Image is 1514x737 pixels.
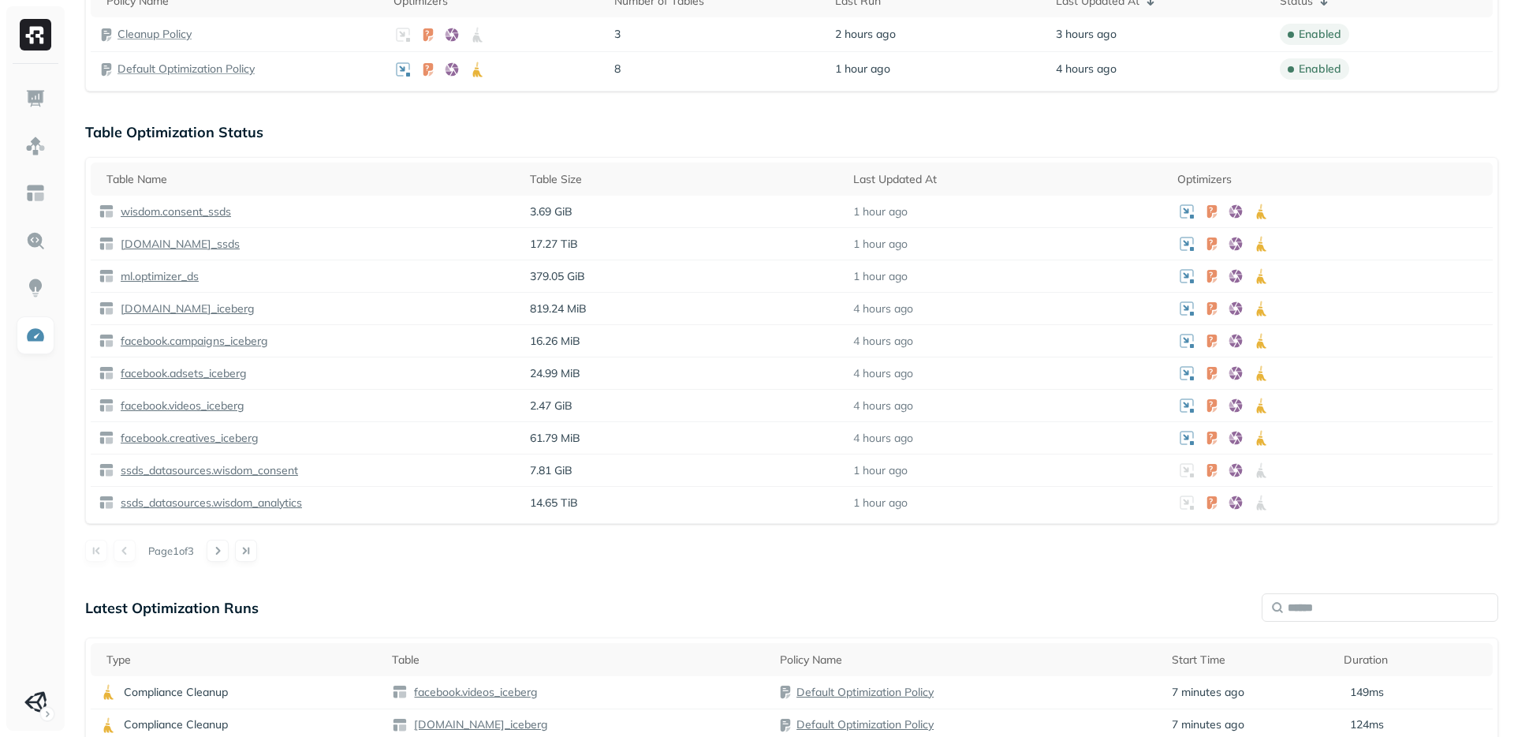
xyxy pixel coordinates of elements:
[99,236,114,252] img: table
[114,431,259,446] a: facebook.creatives_iceberg
[117,62,255,77] a: Default Optimization Policy
[530,398,837,413] p: 2.47 GiB
[99,430,114,446] img: table
[1172,685,1244,700] span: 7 minutes ago
[25,325,46,346] img: Optimization
[408,717,548,732] a: [DOMAIN_NAME]_iceberg
[530,496,837,511] p: 14.65 TiB
[124,685,228,700] p: Compliance Cleanup
[106,172,514,187] div: Table Name
[85,599,259,617] p: Latest Optimization Runs
[117,398,244,413] p: facebook.videos_iceberg
[614,62,819,77] p: 8
[117,27,192,42] a: Cleanup Policy
[1056,27,1117,42] span: 3 hours ago
[106,653,376,668] div: Type
[1172,717,1244,732] span: 7 minutes ago
[99,398,114,413] img: table
[117,301,255,316] p: [DOMAIN_NAME]_iceberg
[530,269,837,284] p: 379.05 GiB
[530,431,837,446] p: 61.79 MiB
[853,269,908,284] p: 1 hour ago
[114,301,255,316] a: [DOMAIN_NAME]_iceberg
[1177,172,1485,187] div: Optimizers
[117,269,199,284] p: ml.optimizer_ds
[853,366,913,381] p: 4 hours ago
[853,431,913,446] p: 4 hours ago
[99,301,114,316] img: table
[24,691,47,713] img: Unity
[780,653,1156,668] div: Policy Name
[411,685,538,700] p: facebook.videos_iceberg
[408,685,538,700] a: facebook.videos_iceberg
[117,496,302,511] p: ssds_datasources.wisdom_analytics
[114,237,240,252] a: [DOMAIN_NAME]_ssds
[853,237,908,252] p: 1 hour ago
[853,204,908,219] p: 1 hour ago
[99,365,114,381] img: table
[1299,62,1341,77] p: enabled
[530,463,837,478] p: 7.81 GiB
[99,495,114,511] img: table
[392,717,408,733] img: table
[114,269,199,284] a: ml.optimizer_ds
[835,62,890,77] span: 1 hour ago
[148,544,194,558] p: Page 1 of 3
[25,136,46,156] img: Assets
[117,366,247,381] p: facebook.adsets_iceberg
[114,366,247,381] a: facebook.adsets_iceberg
[1299,27,1341,42] p: enabled
[392,653,764,668] div: Table
[99,268,114,284] img: table
[530,334,837,349] p: 16.26 MiB
[25,88,46,109] img: Dashboard
[117,204,231,219] p: wisdom.consent_ssds
[114,334,268,349] a: facebook.campaigns_iceberg
[853,172,1161,187] div: Last Updated At
[99,204,114,219] img: table
[124,717,228,732] p: Compliance Cleanup
[530,204,837,219] p: 3.69 GiB
[1350,717,1384,732] p: 124ms
[85,123,1498,141] p: Table Optimization Status
[114,398,244,413] a: facebook.videos_iceberg
[853,463,908,478] p: 1 hour ago
[1350,685,1384,700] p: 149ms
[853,398,913,413] p: 4 hours ago
[853,334,913,349] p: 4 hours ago
[25,183,46,204] img: Asset Explorer
[853,496,908,511] p: 1 hour ago
[1172,653,1329,668] div: Start Time
[853,301,913,316] p: 4 hours ago
[1056,62,1117,77] span: 4 hours ago
[117,463,298,478] p: ssds_datasources.wisdom_consent
[114,204,231,219] a: wisdom.consent_ssds
[530,172,837,187] div: Table Size
[835,27,896,42] span: 2 hours ago
[392,684,408,700] img: table
[530,366,837,381] p: 24.99 MiB
[614,27,819,42] p: 3
[530,237,837,252] p: 17.27 TiB
[530,301,837,316] p: 819.24 MiB
[117,431,259,446] p: facebook.creatives_iceberg
[25,278,46,298] img: Insights
[99,333,114,349] img: table
[117,237,240,252] p: [DOMAIN_NAME]_ssds
[25,230,46,251] img: Query Explorer
[411,717,548,732] p: [DOMAIN_NAME]_iceberg
[117,334,268,349] p: facebook.campaigns_iceberg
[114,496,302,511] a: ssds_datasources.wisdom_analytics
[20,19,51,51] img: Ryft
[796,685,934,699] a: Default Optimization Policy
[114,463,298,478] a: ssds_datasources.wisdom_consent
[796,717,934,731] a: Default Optimization Policy
[1344,653,1485,668] div: Duration
[99,462,114,478] img: table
